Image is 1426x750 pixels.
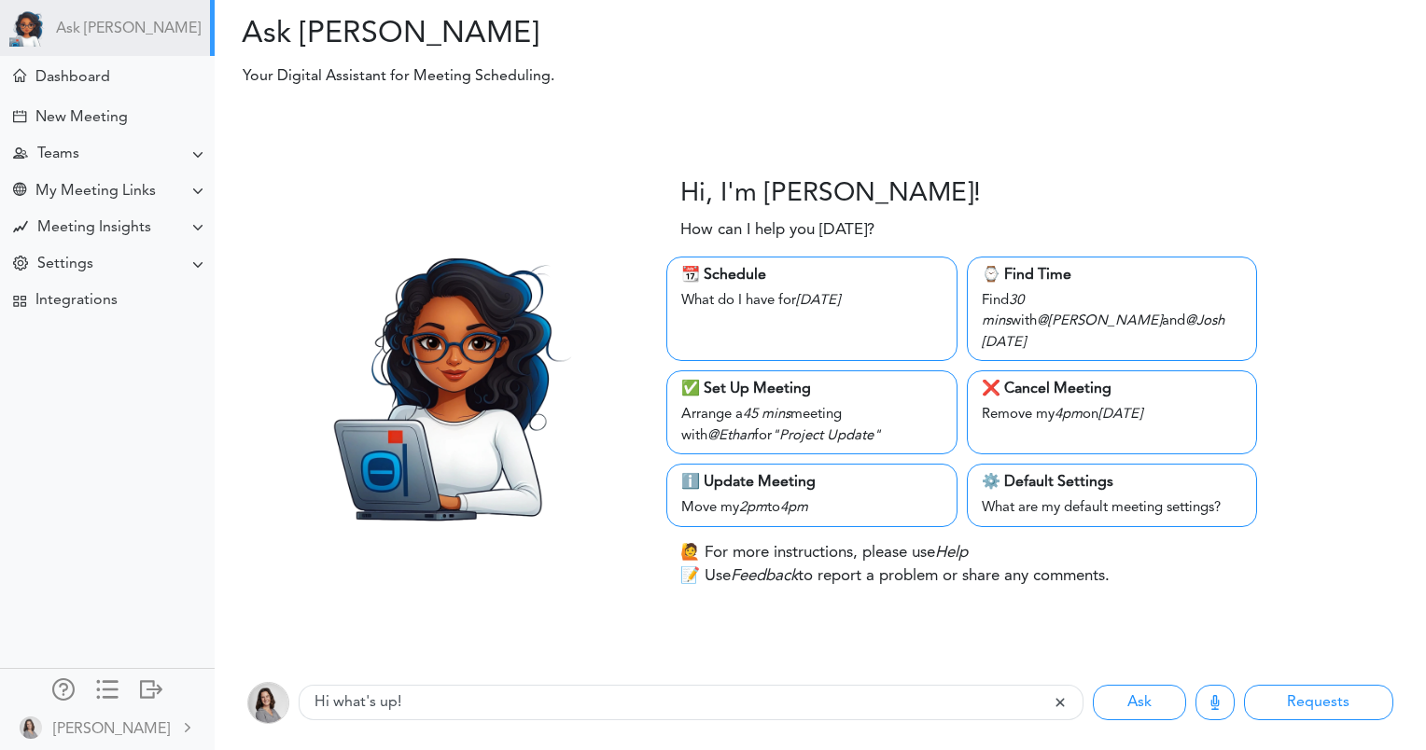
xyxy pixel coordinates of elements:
h3: Hi, I'm [PERSON_NAME]! [680,179,981,211]
h2: Ask [PERSON_NAME] [229,17,806,52]
div: Manage Members and Externals [52,678,75,697]
div: Create Meeting [13,110,26,123]
i: Help [935,545,968,561]
button: Ask [1093,685,1186,720]
img: Powered by TEAMCAL AI [9,9,47,47]
i: [DATE] [982,336,1026,350]
a: Change side menu [96,678,119,704]
i: 4pm [1055,408,1083,422]
img: Zara.png [292,229,600,537]
div: Show only icons [96,678,119,697]
div: Move my to [681,493,943,520]
div: [PERSON_NAME] [53,718,170,741]
div: What are my default meeting settings? [982,493,1243,520]
div: ✅ Set Up Meeting [681,378,943,400]
i: "Project Update" [772,429,881,443]
div: Integrations [35,292,118,310]
i: 45 mins [743,408,790,422]
div: Settings [37,256,93,273]
img: Z [20,716,42,739]
div: Arrange a meeting with for [681,400,943,447]
div: My Meeting Links [35,183,156,201]
i: 30 mins [982,294,1024,329]
div: TEAMCAL AI Workflow Apps [13,295,26,308]
p: Your Digital Assistant for Meeting Scheduling. [230,65,1078,88]
i: Feedback [731,568,798,584]
div: Log out [140,678,162,697]
i: [DATE] [1098,408,1142,422]
a: [PERSON_NAME] [2,706,213,748]
div: New Meeting [35,109,128,127]
div: Find with and [982,286,1243,354]
div: Dashboard [35,69,110,87]
p: 🙋 For more instructions, please use [680,541,968,565]
div: ⚙️ Default Settings [982,471,1243,493]
div: Teams [37,146,79,163]
div: ⌚️ Find Time [982,264,1243,286]
i: @Ethan [707,429,754,443]
div: Meeting Insights [37,219,151,237]
div: 📆 Schedule [681,264,943,286]
div: ℹ️ Update Meeting [681,471,943,493]
div: Remove my on [982,400,1243,426]
div: ❌ Cancel Meeting [982,378,1243,400]
div: Share Meeting Link [13,183,26,201]
i: 2pm [739,501,767,515]
i: 4pm [780,501,808,515]
button: Requests [1244,685,1393,720]
div: Meeting Dashboard [13,69,26,82]
i: @[PERSON_NAME] [1037,314,1162,328]
p: How can I help you [DATE]? [680,218,874,243]
i: @Josh [1185,314,1224,328]
img: Z [247,682,289,724]
div: What do I have for [681,286,943,312]
i: [DATE] [796,294,840,308]
a: Ask [PERSON_NAME] [56,21,201,38]
p: 📝 Use to report a problem or share any comments. [680,564,1110,589]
